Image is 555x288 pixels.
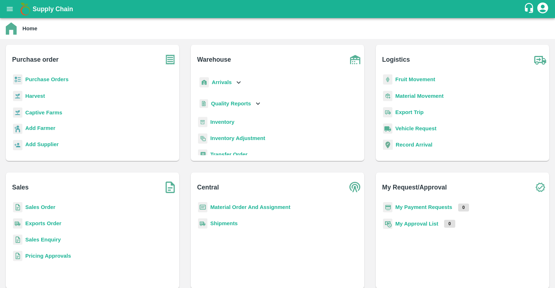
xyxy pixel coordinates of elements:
img: approval [383,218,392,229]
b: Quality Reports [211,101,251,106]
img: check [531,178,549,196]
a: Vehicle Request [395,126,436,131]
b: My Request/Approval [382,182,447,192]
img: sales [13,251,22,261]
a: Record Arrival [396,142,433,148]
b: Central [197,182,219,192]
img: farmer [13,124,22,134]
img: warehouse [346,51,364,69]
p: 0 [458,204,469,211]
img: harvest [13,107,22,118]
img: shipments [13,218,22,229]
img: reciept [13,74,22,85]
img: purchase [161,51,179,69]
a: Purchase Orders [25,77,69,82]
img: whTransfer [198,149,207,160]
b: Add Farmer [25,125,55,131]
img: whInventory [198,117,207,127]
a: Material Order And Assignment [210,204,291,210]
img: qualityReport [199,99,208,108]
div: Arrivals [198,74,243,91]
img: vehicle [383,123,392,134]
a: Inventory [210,119,235,125]
img: fruit [383,74,392,85]
img: central [346,178,364,196]
img: centralMaterial [198,202,207,213]
b: Supply Chain [33,5,73,13]
a: Shipments [210,221,238,226]
img: payment [383,202,392,213]
img: logo [18,2,33,16]
a: My Payment Requests [395,204,452,210]
a: Supply Chain [33,4,524,14]
img: delivery [383,107,392,118]
a: Export Trip [395,109,423,115]
a: Fruit Movement [395,77,435,82]
b: Warehouse [197,54,231,65]
b: Add Supplier [25,141,59,147]
a: My Approval List [395,221,438,227]
a: Pricing Approvals [25,253,71,259]
img: harvest [13,91,22,101]
img: recordArrival [383,140,393,150]
b: Logistics [382,54,410,65]
p: 0 [444,220,455,228]
b: Home [22,26,37,31]
img: sales [13,235,22,245]
b: Purchase order [12,54,59,65]
img: inventory [198,133,207,144]
div: Quality Reports [198,96,262,111]
a: Sales Order [25,204,55,210]
img: truck [531,51,549,69]
a: Harvest [25,93,45,99]
img: soSales [161,178,179,196]
a: Exports Order [25,221,61,226]
img: material [383,91,392,101]
a: Add Farmer [25,124,55,134]
b: Sales [12,182,29,192]
img: supplier [13,140,22,150]
a: Add Supplier [25,140,59,150]
a: Captive Farms [25,110,62,115]
a: Material Movement [395,93,444,99]
img: sales [13,202,22,213]
img: whArrival [199,77,209,88]
b: Arrivals [212,79,232,85]
a: Transfer Order [210,152,248,157]
button: open drawer [1,1,18,17]
div: account of current user [536,1,549,17]
div: customer-support [524,3,536,16]
img: shipments [198,218,207,229]
a: Sales Enquiry [25,237,61,243]
img: home [6,22,17,35]
a: Inventory Adjustment [210,135,265,141]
